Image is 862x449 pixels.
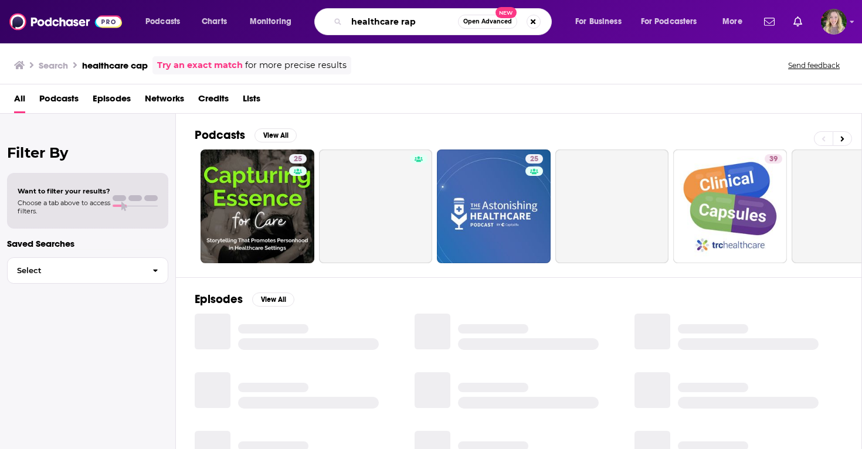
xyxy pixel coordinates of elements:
[195,128,245,142] h2: Podcasts
[289,154,307,164] a: 25
[82,60,148,71] h3: healthcare cap
[294,154,302,165] span: 25
[195,292,294,307] a: EpisodesView All
[325,8,563,35] div: Search podcasts, credits, & more...
[201,149,314,263] a: 25
[243,89,260,113] a: Lists
[14,89,25,113] a: All
[575,13,622,30] span: For Business
[242,12,307,31] button: open menu
[194,12,234,31] a: Charts
[722,13,742,30] span: More
[145,89,184,113] a: Networks
[769,154,778,165] span: 39
[463,19,512,25] span: Open Advanced
[759,12,779,32] a: Show notifications dropdown
[9,11,122,33] img: Podchaser - Follow, Share and Rate Podcasts
[437,149,551,263] a: 25
[250,13,291,30] span: Monitoring
[458,15,517,29] button: Open AdvancedNew
[821,9,847,35] button: Show profile menu
[347,12,458,31] input: Search podcasts, credits, & more...
[7,257,168,284] button: Select
[137,12,195,31] button: open menu
[714,12,757,31] button: open menu
[145,13,180,30] span: Podcasts
[673,149,787,263] a: 39
[7,238,168,249] p: Saved Searches
[530,154,538,165] span: 25
[18,199,110,215] span: Choose a tab above to access filters.
[93,89,131,113] a: Episodes
[789,12,807,32] a: Show notifications dropdown
[821,9,847,35] img: User Profile
[765,154,782,164] a: 39
[785,60,843,70] button: Send feedback
[39,60,68,71] h3: Search
[567,12,636,31] button: open menu
[195,292,243,307] h2: Episodes
[157,59,243,72] a: Try an exact match
[195,128,297,142] a: PodcastsView All
[39,89,79,113] a: Podcasts
[18,187,110,195] span: Want to filter your results?
[245,59,347,72] span: for more precise results
[7,144,168,161] h2: Filter By
[525,154,543,164] a: 25
[198,89,229,113] a: Credits
[8,267,143,274] span: Select
[633,12,714,31] button: open menu
[202,13,227,30] span: Charts
[496,7,517,18] span: New
[641,13,697,30] span: For Podcasters
[821,9,847,35] span: Logged in as lauren19365
[254,128,297,142] button: View All
[252,292,294,307] button: View All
